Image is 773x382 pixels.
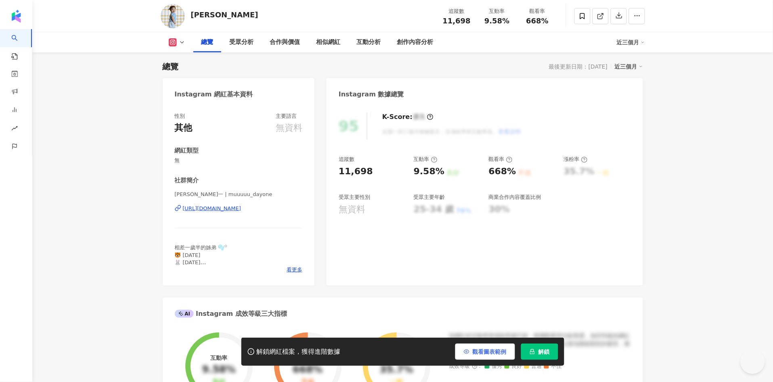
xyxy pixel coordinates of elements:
[175,310,194,318] div: AI
[449,332,631,356] div: 該網紅的互動率和漲粉率都不錯，唯獨觀看率比較普通，為同等級的網紅的中低等級，效果不一定會好，但仍然建議可以發包開箱類型的案型，應該會比較有成效！
[339,165,373,178] div: 11,698
[489,156,513,163] div: 觀看率
[443,17,471,25] span: 11,698
[183,205,241,212] div: [URL][DOMAIN_NAME]
[530,349,535,355] span: lock
[270,38,300,47] div: 合作與價值
[339,194,370,201] div: 受眾主要性別
[484,17,509,25] span: 9.58%
[382,113,434,121] div: K-Score :
[397,38,434,47] div: 創作內容分析
[357,38,381,47] div: 互動分析
[293,365,323,376] div: 668%
[230,38,254,47] div: 受眾分析
[449,364,631,370] div: 成效等級 ：
[505,364,522,370] span: 良好
[11,29,27,61] a: search
[522,7,553,15] div: 觀看率
[489,194,541,201] div: 商業合作內容覆蓋比例
[175,191,303,198] span: [PERSON_NAME]一 | muuuuu_dayone
[473,349,507,355] span: 觀看圖表範例
[163,61,179,72] div: 總覽
[549,63,608,70] div: 最後更新日期：[DATE]
[339,156,354,163] div: 追蹤數
[201,38,214,47] div: 總覽
[10,10,23,23] img: logo icon
[615,61,643,72] div: 近三個月
[175,157,303,164] span: 無
[175,205,303,212] a: [URL][DOMAIN_NAME]
[521,344,558,360] button: 解鎖
[489,165,516,178] div: 668%
[442,7,472,15] div: 追蹤數
[175,146,199,155] div: 網紅類型
[544,364,562,370] span: 不佳
[175,176,199,185] div: 社群簡介
[380,365,413,376] div: 35.7%
[161,4,185,28] img: KOL Avatar
[414,156,438,163] div: 互動率
[564,156,588,163] div: 漲粉率
[617,36,645,49] div: 近三個月
[191,10,258,20] div: [PERSON_NAME]
[276,122,302,134] div: 無資料
[339,90,404,99] div: Instagram 數據總覽
[175,90,253,99] div: Instagram 網紅基本資料
[482,7,513,15] div: 互動率
[257,348,341,356] div: 解鎖網紅檔案，獲得進階數據
[455,344,515,360] button: 觀看圖表範例
[524,364,542,370] span: 普通
[11,120,18,138] span: rise
[175,122,193,134] div: 其他
[339,203,365,216] div: 無資料
[485,364,503,370] span: 優秀
[175,244,247,280] span: 相差一歲半的姊弟 🫧꙳ 🐯 [DATE] 🐰 [DATE] 日常都放限動 紀錄一家四口的每一天⸝⸝⸝⸝⸝ ✎
[526,17,549,25] span: 668%
[538,349,550,355] span: 解鎖
[316,38,341,47] div: 相似網紅
[276,113,297,120] div: 主要語言
[202,365,236,376] div: 9.58%
[414,165,444,178] div: 9.58%
[175,309,287,318] div: Instagram 成效等級三大指標
[414,194,445,201] div: 受眾主要年齡
[175,113,185,120] div: 性別
[287,266,302,273] span: 看更多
